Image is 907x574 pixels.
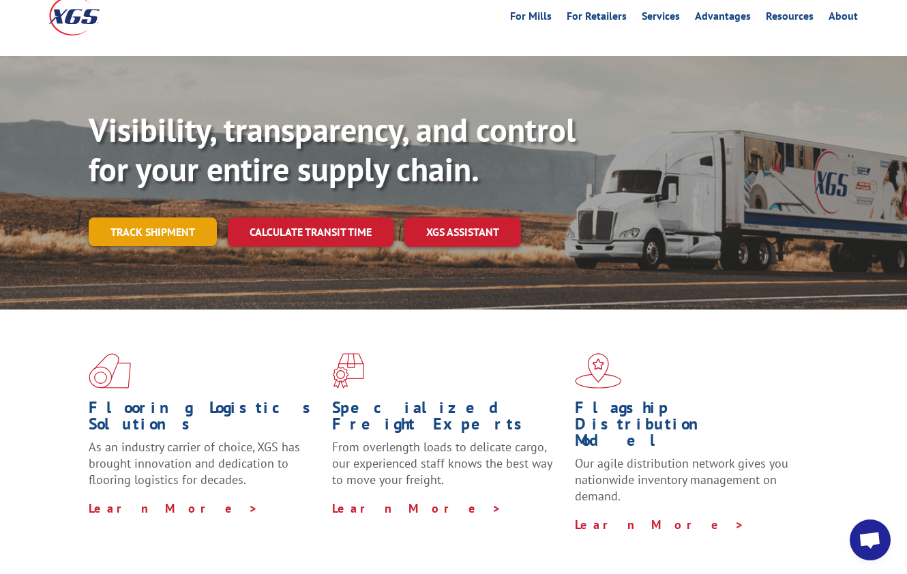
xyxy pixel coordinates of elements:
[89,399,322,439] h1: Flooring Logistics Solutions
[89,217,217,246] a: Track shipment
[332,439,565,500] p: From overlength loads to delicate cargo, our experienced staff knows the best way to move your fr...
[404,217,521,247] a: XGS ASSISTANT
[228,217,393,247] a: Calculate transit time
[89,500,258,516] a: Learn More >
[850,519,891,560] div: Open chat
[575,399,808,455] h1: Flagship Distribution Model
[332,500,502,516] a: Learn More >
[89,439,300,487] span: As an industry carrier of choice, XGS has brought innovation and dedication to flooring logistics...
[567,11,627,26] a: For Retailers
[332,353,364,389] img: xgs-icon-focused-on-flooring-red
[829,11,858,26] a: About
[575,455,788,504] span: Our agile distribution network gives you nationwide inventory management on demand.
[642,11,680,26] a: Services
[510,11,552,26] a: For Mills
[89,108,576,190] b: Visibility, transparency, and control for your entire supply chain.
[766,11,814,26] a: Resources
[695,11,751,26] a: Advantages
[575,353,622,389] img: xgs-icon-flagship-distribution-model-red
[332,399,565,439] h1: Specialized Freight Experts
[575,517,745,532] a: Learn More >
[89,353,131,389] img: xgs-icon-total-supply-chain-intelligence-red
